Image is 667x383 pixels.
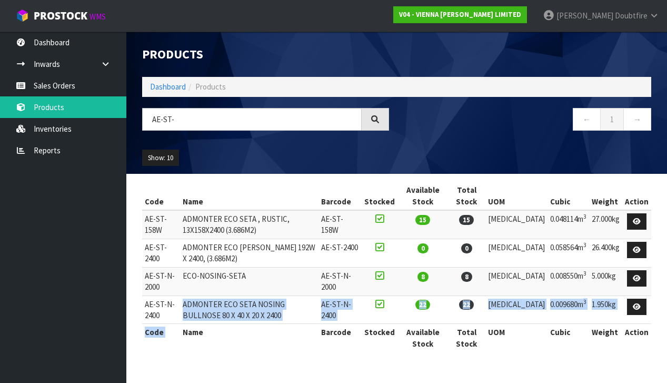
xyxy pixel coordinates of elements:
td: AE-ST-N-2400 [142,296,180,324]
td: AE-ST-158W [142,210,180,239]
span: 8 [417,272,429,282]
td: AE-ST-2400 [318,239,362,267]
span: 15 [415,215,430,225]
span: 0 [417,243,429,253]
th: Code [142,324,180,352]
span: Products [195,82,226,92]
th: UOM [485,182,547,210]
h1: Products [142,47,389,61]
td: [MEDICAL_DATA] [485,267,547,296]
td: AE-ST-158W [318,210,362,239]
td: 5.000kg [589,267,622,296]
th: Cubic [547,182,589,210]
td: ADMONTER ECO SETA , RUSTIC, 13X158X2400 (3.686M2) [180,210,319,239]
th: Available Stock [397,182,448,210]
td: [MEDICAL_DATA] [485,296,547,324]
th: Stocked [362,182,397,210]
td: AE-ST-N-2000 [318,267,362,296]
sup: 3 [583,298,586,306]
span: [PERSON_NAME] [556,11,613,21]
span: 22 [415,300,430,310]
a: Dashboard [150,82,186,92]
a: ← [573,108,601,131]
button: Show: 10 [142,150,179,166]
sup: 3 [583,213,586,220]
span: Doubtfire [615,11,648,21]
th: Name [180,182,319,210]
td: 1.950kg [589,296,622,324]
th: Action [622,182,651,210]
td: 0.009680m [547,296,589,324]
img: cube-alt.png [16,9,29,22]
td: [MEDICAL_DATA] [485,239,547,267]
th: Weight [589,324,622,352]
span: 15 [459,215,474,225]
th: UOM [485,324,547,352]
span: 22 [459,300,474,310]
a: 1 [600,108,624,131]
td: AE-ST-N-2400 [318,296,362,324]
td: ADMONTER ECO SETA NOSING BULLNOSE 80 X 40 X 20 X 2400 [180,296,319,324]
td: ADMONTER ECO [PERSON_NAME] 192W X 2400, (3.686M2) [180,239,319,267]
span: 0 [461,243,472,253]
th: Code [142,182,180,210]
a: → [623,108,651,131]
th: Total Stock [448,182,485,210]
th: Available Stock [397,324,448,352]
th: Total Stock [448,324,485,352]
span: ProStock [34,9,87,23]
sup: 3 [583,270,586,277]
sup: 3 [583,241,586,249]
strong: V04 - VIENNA [PERSON_NAME] LIMITED [399,10,521,19]
th: Barcode [318,324,362,352]
span: 8 [461,272,472,282]
small: WMS [89,12,106,22]
th: Action [622,324,651,352]
td: [MEDICAL_DATA] [485,210,547,239]
th: Weight [589,182,622,210]
td: 0.058564m [547,239,589,267]
th: Barcode [318,182,362,210]
nav: Page navigation [405,108,652,134]
td: 0.008550m [547,267,589,296]
input: Search products [142,108,362,131]
th: Stocked [362,324,397,352]
td: 26.400kg [589,239,622,267]
td: 27.000kg [589,210,622,239]
td: AE-ST-2400 [142,239,180,267]
td: AE-ST-N-2000 [142,267,180,296]
td: 0.048114m [547,210,589,239]
th: Name [180,324,319,352]
td: ECO-NOSING-SETA [180,267,319,296]
th: Cubic [547,324,589,352]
